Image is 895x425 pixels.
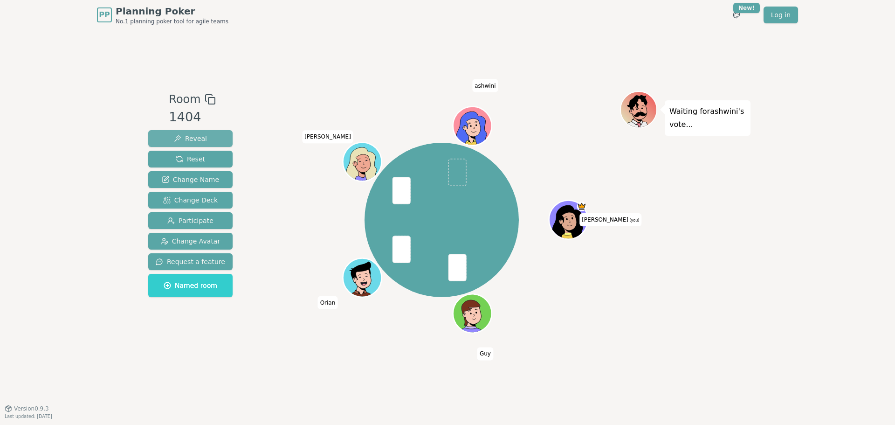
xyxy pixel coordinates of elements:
button: Change Name [148,171,233,188]
div: New! [733,3,760,13]
a: Log in [764,7,798,23]
span: Click to change your name [477,348,493,361]
button: Request a feature [148,253,233,270]
span: Reveal [174,134,207,143]
span: Click to change your name [318,296,338,309]
button: Reset [148,151,233,167]
button: Named room [148,274,233,297]
button: Change Deck [148,192,233,209]
span: Click to change your name [579,213,641,226]
button: Click to change your avatar [550,202,586,238]
button: Reveal [148,130,233,147]
span: Click to change your name [472,79,498,92]
span: Click to change your name [302,131,353,144]
span: Change Avatar [161,237,220,246]
a: PPPlanning PokerNo.1 planning poker tool for agile teams [97,5,228,25]
span: Planning Poker [116,5,228,18]
span: Change Deck [163,195,218,205]
span: (you) [628,218,640,223]
span: Named room [164,281,217,290]
button: Version0.9.3 [5,405,49,412]
span: Participate [167,216,213,225]
button: Participate [148,212,233,229]
span: PP [99,9,110,21]
span: Change Name [162,175,219,184]
span: Room [169,91,200,108]
span: Reset [176,154,205,164]
span: Version 0.9.3 [14,405,49,412]
div: 1404 [169,108,215,127]
span: Request a feature [156,257,225,266]
span: No.1 planning poker tool for agile teams [116,18,228,25]
span: Yasmin is the host [577,202,586,211]
button: Change Avatar [148,233,233,250]
span: Last updated: [DATE] [5,414,52,419]
p: Waiting for ashwini 's vote... [669,105,746,131]
button: New! [728,7,745,23]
